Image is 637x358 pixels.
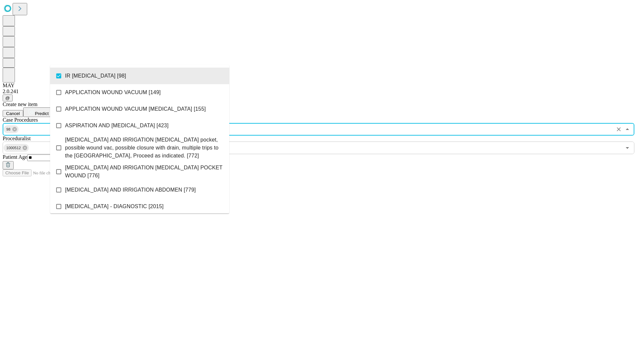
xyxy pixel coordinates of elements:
[65,105,206,113] span: APPLICATION WOUND VACUUM [MEDICAL_DATA] [155]
[65,72,126,80] span: IR [MEDICAL_DATA] [98]
[614,125,623,134] button: Clear
[3,136,31,141] span: Proceduralist
[3,110,23,117] button: Cancel
[4,126,13,133] span: 98
[35,111,48,116] span: Predict
[3,154,27,160] span: Patient Age
[65,203,164,210] span: [MEDICAL_DATA] - DIAGNOSTIC [2015]
[65,122,169,130] span: ASPIRATION AND [MEDICAL_DATA] [423]
[65,186,196,194] span: [MEDICAL_DATA] AND IRRIGATION ABDOMEN [779]
[65,89,161,96] span: APPLICATION WOUND VACUUM [149]
[3,89,634,94] div: 2.0.241
[6,111,20,116] span: Cancel
[3,83,634,89] div: MAY
[4,144,24,152] span: 1000512
[3,94,13,101] button: @
[65,164,224,180] span: [MEDICAL_DATA] AND IRRIGATION [MEDICAL_DATA] POCKET WOUND [776]
[4,125,19,133] div: 98
[3,101,37,107] span: Create new item
[3,117,38,123] span: Scheduled Procedure
[623,143,632,152] button: Open
[623,125,632,134] button: Close
[65,136,224,160] span: [MEDICAL_DATA] AND IRRIGATION [MEDICAL_DATA] pocket, possible wound vac, possible closure with dr...
[23,107,54,117] button: Predict
[5,95,10,100] span: @
[4,144,29,152] div: 1000512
